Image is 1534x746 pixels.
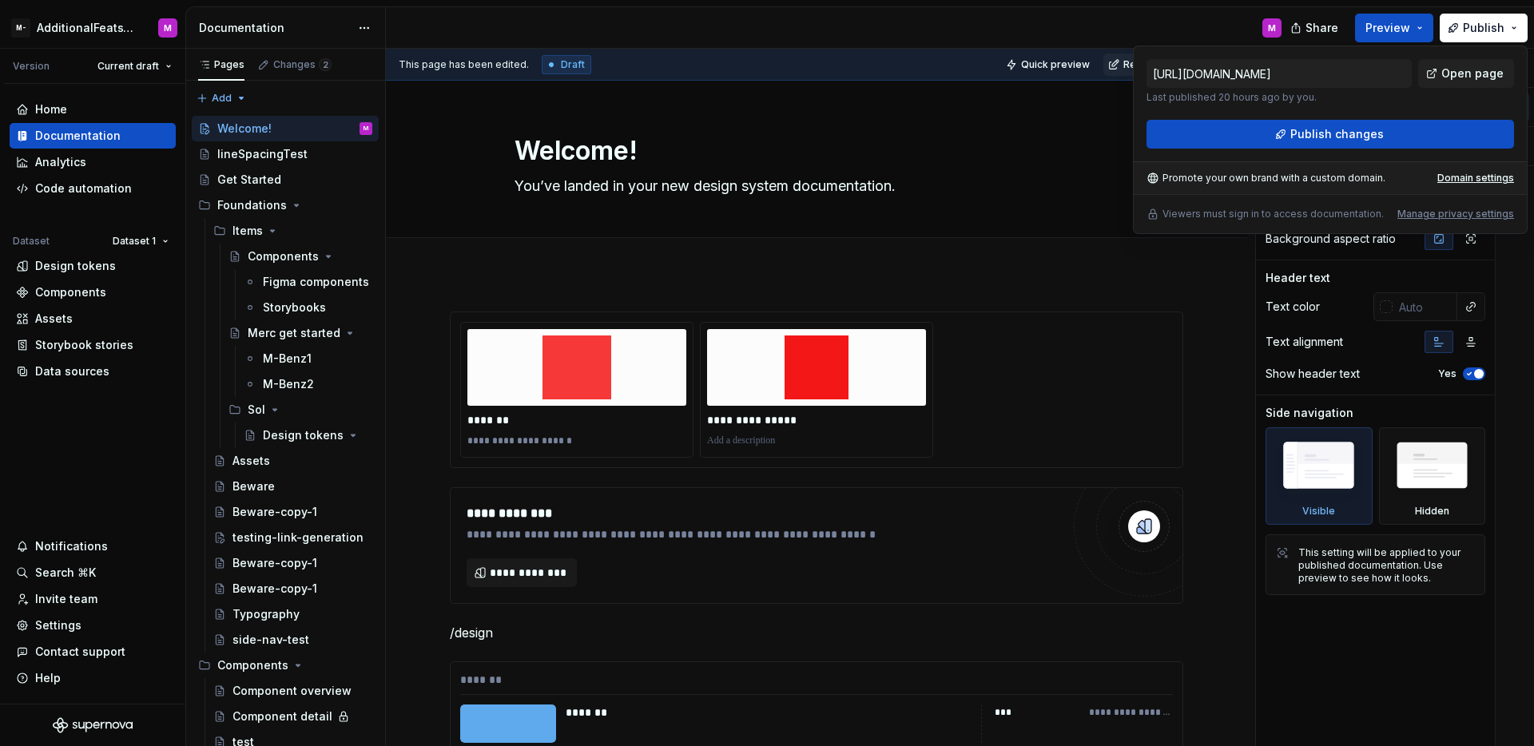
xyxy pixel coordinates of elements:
a: Open page [1418,59,1514,88]
a: lineSpacingTest [192,141,379,167]
p: Viewers must sign in to access documentation. [1162,208,1384,220]
div: Storybook stories [35,337,133,353]
a: Typography [207,601,379,627]
div: This setting will be applied to your published documentation. Use preview to see how it looks. [1298,546,1475,585]
span: Preview [1365,20,1410,36]
div: Analytics [35,154,86,170]
div: Text alignment [1266,334,1343,350]
button: Preview [1355,14,1433,42]
div: Text color [1266,299,1320,315]
div: Documentation [35,128,121,144]
div: Visible [1266,427,1373,525]
div: Beware-copy-1 [232,504,317,520]
p: /design [450,623,1183,642]
div: Typography [232,606,300,622]
a: side-nav-test [207,627,379,653]
div: Sol [248,402,265,418]
a: Design tokens [10,253,176,279]
div: Search ⌘K [35,565,96,581]
span: Request review [1123,58,1198,71]
div: Settings [35,617,81,633]
div: Components [35,284,106,300]
a: Beware-copy-1 [207,576,379,601]
div: Contact support [35,644,125,660]
div: Design tokens [35,258,116,274]
a: Analytics [10,149,176,175]
label: Yes [1438,367,1457,380]
button: Contact support [10,639,176,665]
div: AdditionalFeatsTest [37,20,139,36]
span: Open page [1441,65,1504,81]
div: Foundations [192,192,379,218]
a: Settings [10,613,176,638]
div: Welcome! [217,121,272,137]
button: Publish changes [1147,120,1514,149]
div: M [364,121,368,137]
a: testing-link-generation [207,525,379,550]
a: Component overview [207,678,379,704]
button: Manage privacy settings [1397,208,1514,220]
button: Current draft [90,55,179,77]
button: M-AdditionalFeatsTestM [3,10,182,45]
a: Home [10,97,176,122]
div: M-Benz1 [263,351,312,367]
button: Search ⌘K [10,560,176,585]
span: Dataset 1 [113,235,156,248]
a: Components [222,244,379,269]
a: Beware-copy-1 [207,550,379,576]
a: Code automation [10,176,176,201]
div: Pages [198,58,244,71]
a: Component detail [207,704,379,729]
div: Storybooks [263,300,326,315]
a: Beware [207,474,379,499]
div: Side navigation [1266,405,1353,421]
div: Get Started [217,172,281,188]
span: Quick preview [1021,58,1090,71]
svg: Supernova Logo [53,717,133,733]
div: Changes [273,58,332,71]
button: Add [192,87,252,109]
div: Visible [1302,505,1335,518]
div: Draft [542,55,591,74]
a: Get Started [192,167,379,192]
a: Documentation [10,123,176,149]
div: Show header text [1266,366,1360,382]
textarea: You’ve landed in your new design system documentation. [511,173,1115,199]
div: Promote your own brand with a custom domain. [1147,172,1385,185]
div: M- [11,18,30,38]
a: Assets [10,306,176,331]
a: Data sources [10,359,176,384]
div: side-nav-test [232,632,309,648]
div: Beware-copy-1 [232,555,317,571]
div: Version [13,60,50,73]
div: Component overview [232,683,352,699]
a: Beware-copy-1 [207,499,379,525]
div: Documentation [199,20,350,36]
div: Design tokens [263,427,344,443]
div: Components [248,248,319,264]
a: Welcome!M [192,116,379,141]
div: Merc get started [248,325,340,341]
a: M-Benz1 [237,346,379,371]
div: testing-link-generation [232,530,364,546]
div: Dataset [13,235,50,248]
div: Hidden [1379,427,1486,525]
div: Data sources [35,363,109,379]
button: Help [10,665,176,691]
div: Beware-copy-1 [232,581,317,597]
div: M [1268,22,1276,34]
div: Code automation [35,181,132,196]
a: Domain settings [1437,172,1514,185]
button: Request review [1103,54,1206,76]
a: Invite team [10,586,176,612]
span: Publish changes [1290,126,1384,142]
div: Assets [35,311,73,327]
div: Notifications [35,538,108,554]
button: Quick preview [1001,54,1097,76]
a: M-Benz2 [237,371,379,397]
div: Beware [232,478,275,494]
div: Items [232,223,263,239]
